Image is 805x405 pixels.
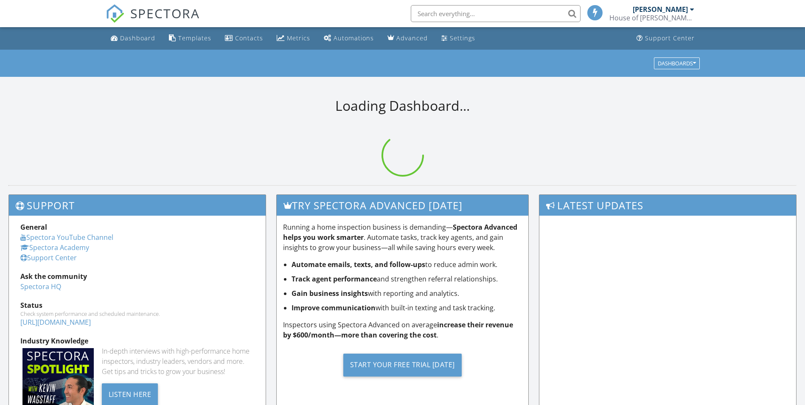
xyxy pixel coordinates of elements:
[539,195,796,216] h3: Latest Updates
[283,222,517,242] strong: Spectora Advanced helps you work smarter
[120,34,155,42] div: Dashboard
[20,310,254,317] div: Check system performance and scheduled maintenance.
[292,289,368,298] strong: Gain business insights
[411,5,581,22] input: Search everything...
[292,274,377,284] strong: Track agent performance
[384,31,431,46] a: Advanced
[20,336,254,346] div: Industry Knowledge
[334,34,374,42] div: Automations
[102,389,158,399] a: Listen Here
[20,282,61,291] a: Spectora HQ
[273,31,314,46] a: Metrics
[235,34,263,42] div: Contacts
[102,346,254,377] div: In-depth interviews with high-performance home inspectors, industry leaders, vendors and more. Ge...
[292,260,425,269] strong: Automate emails, texts, and follow-ups
[283,320,522,340] p: Inspectors using Spectora Advanced on average .
[633,31,698,46] a: Support Center
[130,4,200,22] span: SPECTORA
[9,195,266,216] h3: Support
[277,195,528,216] h3: Try spectora advanced [DATE]
[292,303,376,312] strong: Improve communication
[222,31,266,46] a: Contacts
[20,300,254,310] div: Status
[450,34,475,42] div: Settings
[609,14,694,22] div: House of David Vent Solutions LLC
[658,60,696,66] div: Dashboards
[178,34,211,42] div: Templates
[292,259,522,270] li: to reduce admin work.
[292,288,522,298] li: with reporting and analytics.
[320,31,377,46] a: Automations (Basic)
[106,4,124,23] img: The Best Home Inspection Software - Spectora
[283,222,522,253] p: Running a home inspection business is demanding— . Automate tasks, track key agents, and gain ins...
[438,31,479,46] a: Settings
[283,347,522,383] a: Start Your Free Trial [DATE]
[20,271,254,281] div: Ask the community
[20,318,91,327] a: [URL][DOMAIN_NAME]
[292,274,522,284] li: and strengthen referral relationships.
[654,57,700,69] button: Dashboards
[396,34,428,42] div: Advanced
[645,34,695,42] div: Support Center
[107,31,159,46] a: Dashboard
[106,11,200,29] a: SPECTORA
[20,253,77,262] a: Support Center
[287,34,310,42] div: Metrics
[20,243,89,252] a: Spectora Academy
[633,5,688,14] div: [PERSON_NAME]
[20,233,113,242] a: Spectora YouTube Channel
[165,31,215,46] a: Templates
[343,354,462,377] div: Start Your Free Trial [DATE]
[283,320,513,340] strong: increase their revenue by $600/month—more than covering the cost
[292,303,522,313] li: with built-in texting and task tracking.
[20,222,47,232] strong: General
